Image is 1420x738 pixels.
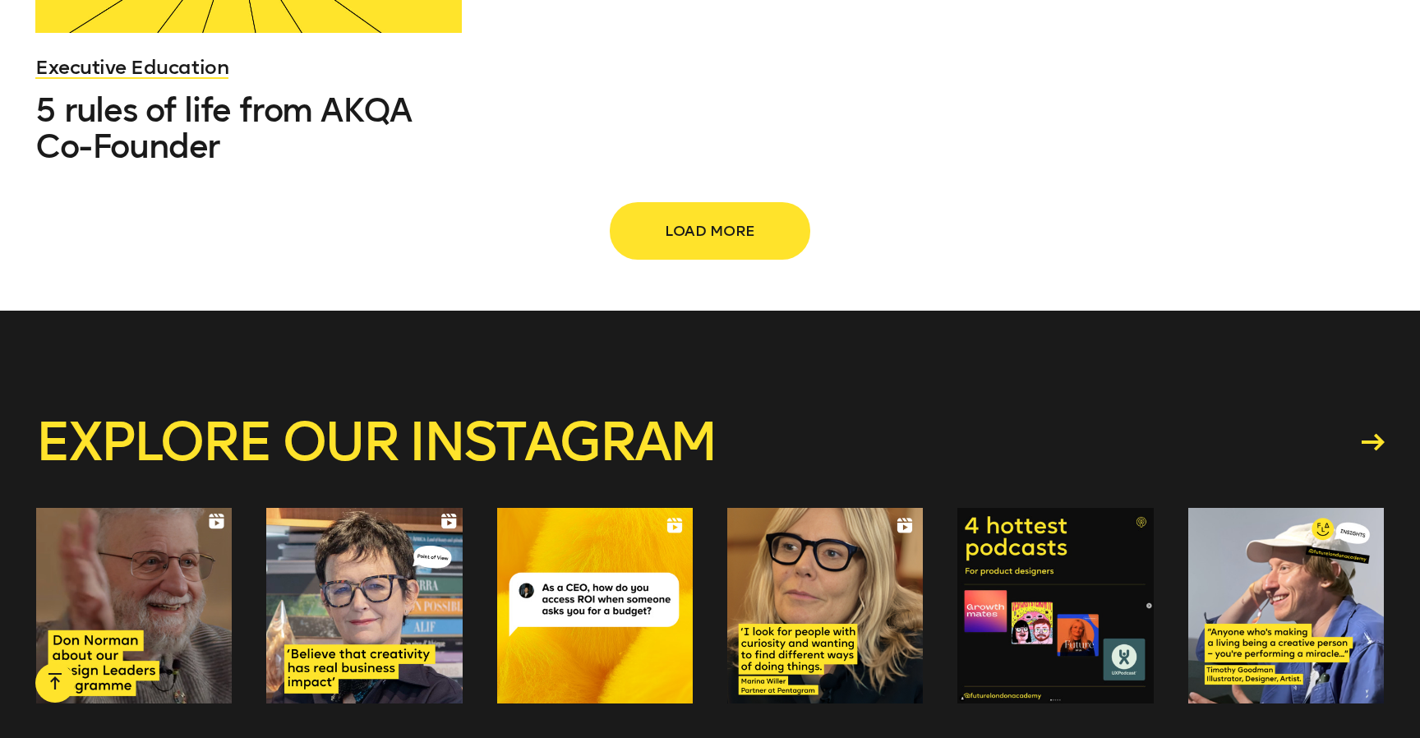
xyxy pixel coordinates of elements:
[35,90,412,166] span: 5 rules of life from AKQA Co-Founder
[638,215,782,247] span: Load more
[35,92,461,164] a: 5 rules of life from AKQA Co-Founder
[611,204,809,258] button: Load more
[35,416,1385,468] a: Explore our instagram
[35,55,228,79] a: Executive Education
